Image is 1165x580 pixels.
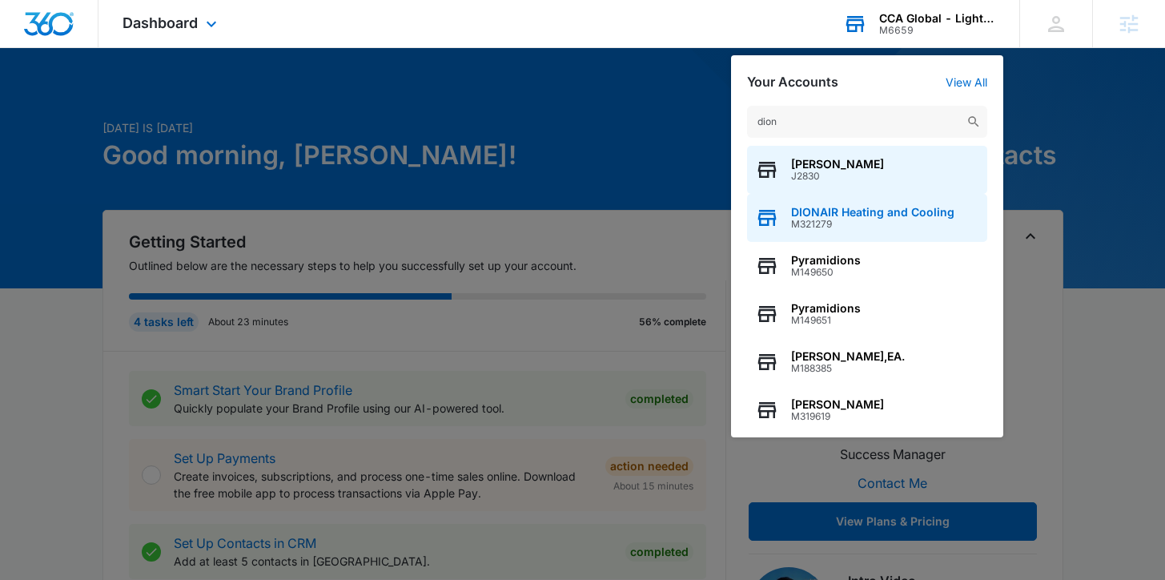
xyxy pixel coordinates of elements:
button: [PERSON_NAME],EA.M188385 [747,338,987,386]
input: Search Accounts [747,106,987,138]
div: account id [879,25,996,36]
button: PyramidionsM149651 [747,290,987,338]
button: [PERSON_NAME]M319619 [747,386,987,434]
h2: Your Accounts [747,75,838,90]
span: M321279 [791,219,954,230]
span: [PERSON_NAME],EA. [791,350,905,363]
button: DIONAIR Heating and CoolingM321279 [747,194,987,242]
button: [PERSON_NAME]J2830 [747,146,987,194]
span: M149651 [791,315,861,326]
span: M319619 [791,411,884,422]
span: [PERSON_NAME] [791,398,884,411]
span: [PERSON_NAME] [791,158,884,171]
span: DIONAIR Heating and Cooling [791,206,954,219]
div: account name [879,12,996,25]
span: M149650 [791,267,861,278]
span: M188385 [791,363,905,374]
span: Dashboard [123,14,198,31]
span: J2830 [791,171,884,182]
span: Pyramidions [791,254,861,267]
a: View All [946,75,987,89]
span: Pyramidions [791,302,861,315]
button: PyramidionsM149650 [747,242,987,290]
